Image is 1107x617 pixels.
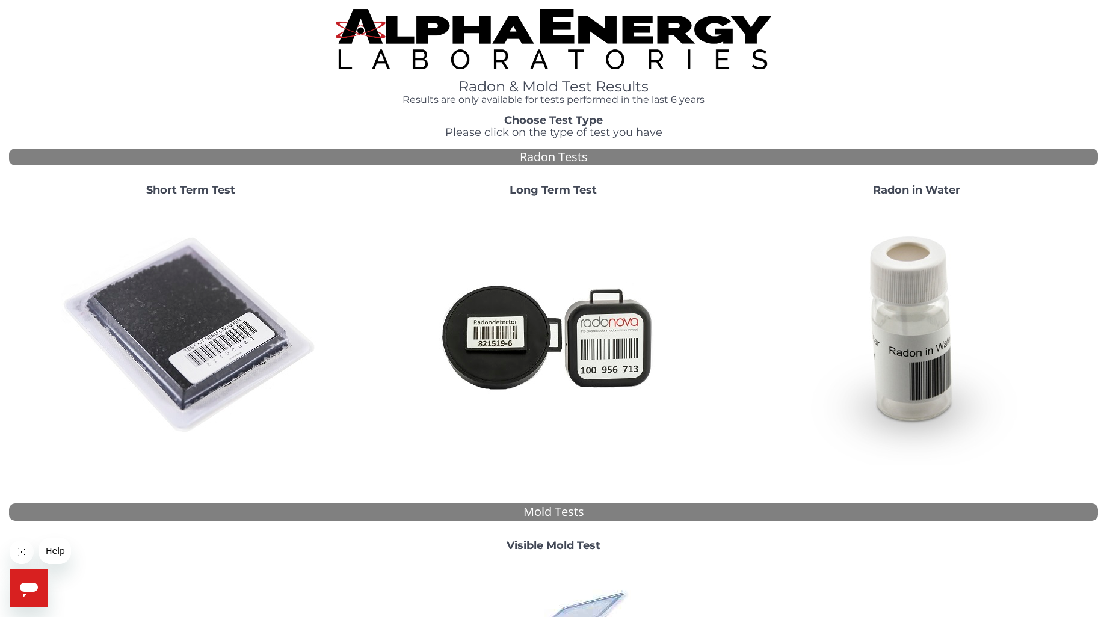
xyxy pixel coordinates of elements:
[10,569,48,607] iframe: Button to launch messaging window
[146,183,235,197] strong: Short Term Test
[39,538,71,564] iframe: Message from company
[10,540,34,564] iframe: Close message
[424,206,683,465] img: Radtrak2vsRadtrak3.jpg
[336,79,771,94] h1: Radon & Mold Test Results
[9,503,1098,521] div: Mold Tests
[787,206,1046,465] img: RadoninWater.jpg
[61,206,320,465] img: ShortTerm.jpg
[445,126,662,139] span: Please click on the type of test you have
[873,183,960,197] strong: Radon in Water
[336,94,771,105] h4: Results are only available for tests performed in the last 6 years
[336,9,771,69] img: TightCrop.jpg
[9,149,1098,166] div: Radon Tests
[507,539,600,552] strong: Visible Mold Test
[504,114,603,127] strong: Choose Test Type
[510,183,597,197] strong: Long Term Test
